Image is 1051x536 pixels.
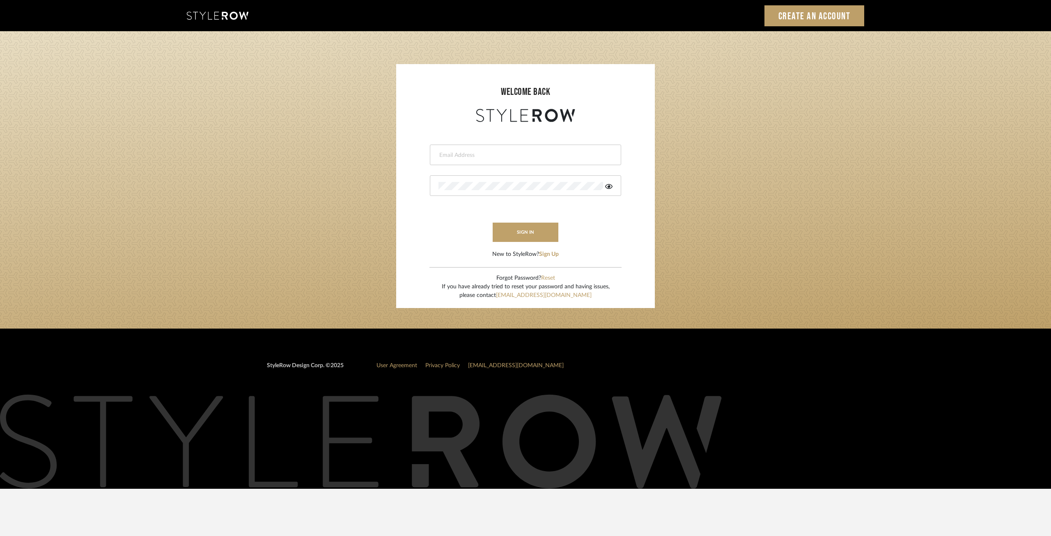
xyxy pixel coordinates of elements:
a: [EMAIL_ADDRESS][DOMAIN_NAME] [496,292,592,298]
div: Forgot Password? [442,274,610,283]
button: Sign Up [539,250,559,259]
a: Privacy Policy [425,363,460,368]
div: If you have already tried to reset your password and having issues, please contact [442,283,610,300]
div: New to StyleRow? [492,250,559,259]
input: Email Address [438,151,610,159]
button: Reset [541,274,555,283]
div: StyleRow Design Corp. ©2025 [267,361,344,377]
a: Create an Account [764,5,865,26]
div: welcome back [404,85,647,99]
a: [EMAIL_ADDRESS][DOMAIN_NAME] [468,363,564,368]
button: sign in [493,223,558,242]
a: User Agreement [376,363,417,368]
